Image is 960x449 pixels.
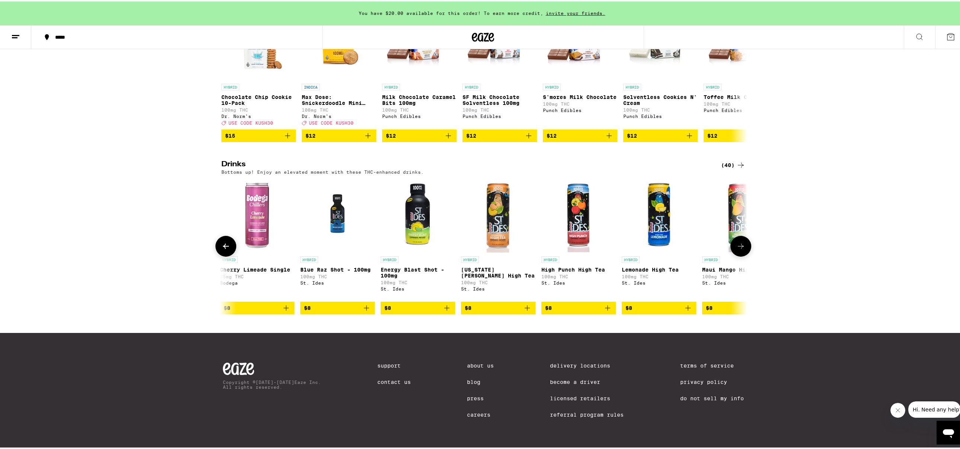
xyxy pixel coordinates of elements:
a: Press [467,394,494,400]
div: St. Ides [461,285,535,290]
span: USE CODE KUSH30 [228,119,273,124]
button: Add to bag [302,128,376,141]
img: St. Ides - Georgia Peach High Tea [461,177,535,251]
a: Open page for SF Milk Chocolate Solventless 100mg from Punch Edibles [463,4,537,128]
p: Milk Chocolate Caramel Bits 100mg [382,93,457,105]
span: $8 [304,304,311,310]
a: Delivery Locations [550,361,624,367]
div: St. Ides [541,279,616,284]
p: S'mores Milk Chocolate [543,93,617,99]
span: You have $20.00 available for this order! To earn more credit, [359,9,543,14]
a: Support [377,361,411,367]
p: [US_STATE][PERSON_NAME] High Tea [461,265,535,277]
p: SF Milk Chocolate Solventless 100mg [463,93,537,105]
p: HYBRID [220,255,238,262]
p: HYBRID [622,255,640,262]
p: 100mg THC [623,106,698,111]
img: St. Ides - Blue Raz Shot - 100mg [300,177,375,251]
a: Open page for S'mores Milk Chocolate from Punch Edibles [543,4,617,128]
div: St. Ides [702,279,777,284]
button: Add to bag [382,128,457,141]
button: Add to bag [541,300,616,313]
button: Add to bag [463,128,537,141]
p: 100mg THC [704,100,778,105]
span: $8 [545,304,552,310]
span: $15 [225,131,235,137]
a: Careers [467,410,494,416]
a: (40) [721,159,745,168]
a: Open page for Chocolate Chip Cookie 10-Pack from Dr. Norm's [221,4,296,128]
a: Open page for Maui Mango High Tea from St. Ides [702,177,777,300]
p: 25mg THC [220,273,294,278]
span: $12 [547,131,557,137]
span: $12 [627,131,637,137]
img: Bodega - Cherry Limeade Single [220,177,294,251]
p: 100mg THC [300,273,375,278]
button: Add to bag [702,300,777,313]
p: HYBRID [702,255,720,262]
p: Cherry Limeade Single [220,265,294,271]
div: Dr. Norm's [221,112,296,117]
p: 108mg THC [302,106,376,111]
img: St. Ides - Lemonade High Tea [622,177,696,251]
p: HYBRID [543,82,561,89]
a: Referral Program Rules [550,410,624,416]
p: HYBRID [463,82,480,89]
span: $8 [625,304,632,310]
p: High Punch High Tea [541,265,616,271]
div: Punch Edibles [382,112,457,117]
p: HYBRID [382,82,400,89]
span: $8 [384,304,391,310]
button: Add to bag [300,300,375,313]
button: Add to bag [543,128,617,141]
div: Punch Edibles [463,112,537,117]
p: 100mg THC [381,279,455,283]
div: St. Ides [622,279,696,284]
a: Contact Us [377,378,411,384]
p: HYBRID [704,82,721,89]
button: Add to bag [220,300,294,313]
a: Blog [467,378,494,384]
a: Open page for Cherry Limeade Single from Bodega [220,177,294,300]
button: Add to bag [623,128,698,141]
button: Add to bag [704,128,778,141]
p: HYBRID [300,255,318,262]
p: 100mg THC [221,106,296,111]
p: 100mg THC [461,279,535,283]
img: St. Ides - Maui Mango High Tea [702,177,777,251]
div: St. Ides [381,285,455,290]
div: Punch Edibles [623,112,698,117]
p: INDICA [302,82,320,89]
a: Open page for Toffee Milk Chocolate from Punch Edibles [704,4,778,128]
span: $12 [707,131,717,137]
p: Blue Raz Shot - 100mg [300,265,375,271]
span: USE CODE KUSH30 [309,119,353,124]
a: Open page for Energy Blast Shot - 100mg from St. Ides [381,177,455,300]
a: Open page for Lemonade High Tea from St. Ides [622,177,696,300]
a: Open page for High Punch High Tea from St. Ides [541,177,616,300]
button: Add to bag [221,128,296,141]
p: HYBRID [461,255,479,262]
a: Licensed Retailers [550,394,624,400]
p: Chocolate Chip Cookie 10-Pack [221,93,296,105]
p: Lemonade High Tea [622,265,696,271]
a: Privacy Policy [680,378,744,384]
a: Do Not Sell My Info [680,394,744,400]
p: Bottoms up! Enjoy an elevated moment with these THC-enhanced drinks. [221,168,424,173]
a: Open page for Georgia Peach High Tea from St. Ides [461,177,535,300]
span: $8 [706,304,713,310]
p: Max Dose: Snickerdoodle Mini Cookie - Indica [302,93,376,105]
p: 100mg THC [382,106,457,111]
span: $12 [466,131,476,137]
a: Become a Driver [550,378,624,384]
p: 100mg THC [463,106,537,111]
p: 100mg THC [541,273,616,278]
p: HYBRID [221,82,239,89]
a: Open page for Solventless Cookies N' Cream from Punch Edibles [623,4,698,128]
a: Open page for Blue Raz Shot - 100mg from St. Ides [300,177,375,300]
a: Open page for Milk Chocolate Caramel Bits 100mg from Punch Edibles [382,4,457,128]
p: HYBRID [541,255,559,262]
span: $8 [465,304,471,310]
p: Energy Blast Shot - 100mg [381,265,455,277]
iframe: Close message [890,401,905,416]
